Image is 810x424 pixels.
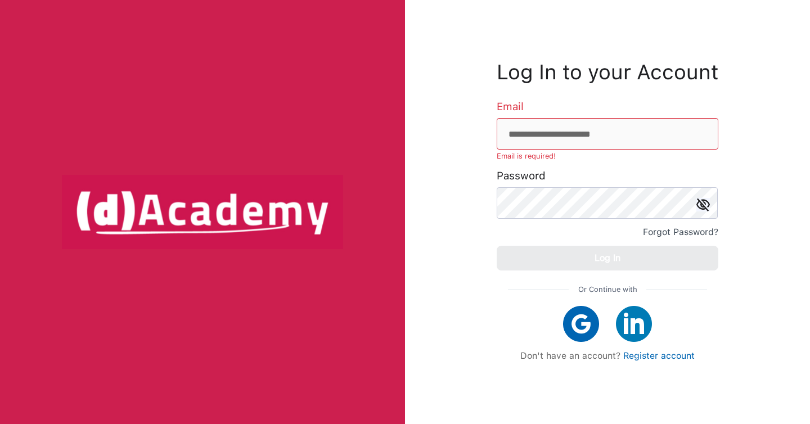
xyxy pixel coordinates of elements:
div: Forgot Password? [643,224,718,240]
img: google icon [563,306,599,342]
span: Or Continue with [578,282,637,297]
button: Log In [497,246,718,270]
img: logo [62,175,343,249]
img: icon [696,198,710,211]
label: Password [497,170,546,182]
div: Log In [595,250,620,266]
h3: Log In to your Account [497,63,718,82]
div: Don't have an account? [508,350,707,361]
p: Email is required! [497,150,718,163]
a: Register account [623,350,695,361]
label: Email [497,101,524,112]
img: line [646,289,707,290]
img: line [508,289,569,290]
img: linkedIn icon [616,306,652,342]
